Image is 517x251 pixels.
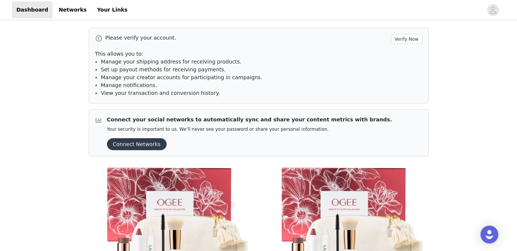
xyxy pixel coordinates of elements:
[107,138,167,150] button: Connect Networks
[92,1,132,18] a: Your Links
[107,116,392,124] p: Connect your social networks to automatically sync and share your content metrics with brands.
[101,74,262,80] span: Manage your creator accounts for participating in campaigns.
[101,59,242,65] span: Manage your shipping address for receiving products.
[391,34,422,44] button: Verify Now
[480,226,498,244] div: Open Intercom Messenger
[12,1,53,18] a: Dashboard
[489,4,496,16] div: avatar
[54,1,91,18] a: Networks
[95,50,422,58] p: This allows you to:
[101,90,220,96] span: View your transaction and conversion history.
[107,127,392,132] p: Your security is important to us. We’ll never see your password or share your personal information.
[105,34,388,42] p: Please verify your account.
[101,66,226,72] span: Set up payout methods for receiving payments.
[101,82,157,88] span: Manage notifications.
